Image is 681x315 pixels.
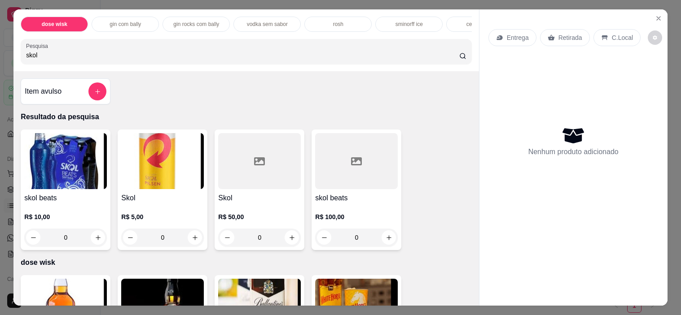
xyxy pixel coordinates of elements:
[382,230,396,245] button: increase-product-quantity
[395,21,423,28] p: sminorff ice
[123,230,137,245] button: decrease-product-quantity
[285,230,299,245] button: increase-product-quantity
[218,212,301,221] p: R$ 50,00
[466,21,494,28] p: cerveja lata
[218,193,301,203] h4: Skol
[315,193,398,203] h4: skol beats
[24,133,107,189] img: product-image
[648,30,662,45] button: decrease-product-quantity
[612,33,633,42] p: C.Local
[315,212,398,221] p: R$ 100,00
[651,11,666,26] button: Close
[110,21,141,28] p: gin com bally
[88,82,106,100] button: add-separate-item
[528,147,619,157] p: Nenhum produto adicionado
[188,230,202,245] button: increase-product-quantity
[220,230,234,245] button: decrease-product-quantity
[507,33,529,42] p: Entrega
[558,33,582,42] p: Retirada
[21,112,471,122] p: Resultado da pesquisa
[26,42,51,50] label: Pesquisa
[25,86,62,97] h4: Item avulso
[121,212,204,221] p: R$ 5,00
[247,21,288,28] p: vodka sem sabor
[26,51,459,60] input: Pesquisa
[91,230,105,245] button: increase-product-quantity
[24,212,107,221] p: R$ 10,00
[26,230,40,245] button: decrease-product-quantity
[333,21,343,28] p: rosh
[121,133,204,189] img: product-image
[24,193,107,203] h4: skol beats
[121,193,204,203] h4: Skol
[173,21,219,28] p: gin rocks com bally
[42,21,67,28] p: dose wisk
[317,230,331,245] button: decrease-product-quantity
[21,257,471,268] p: dose wisk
